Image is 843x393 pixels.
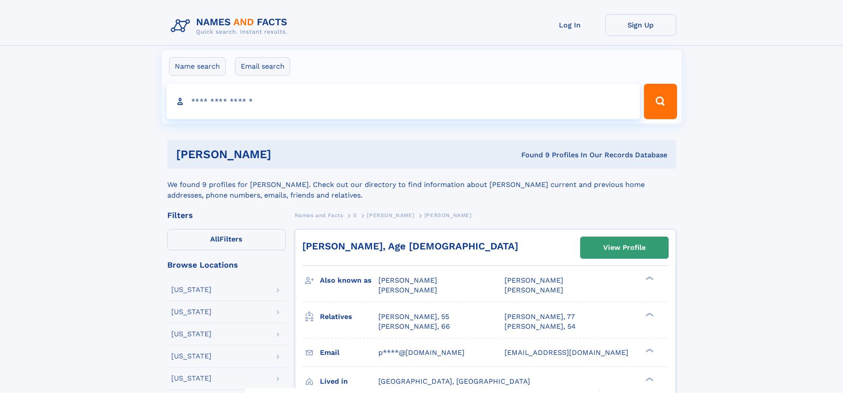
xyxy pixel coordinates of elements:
[320,345,378,360] h3: Email
[643,376,654,382] div: ❯
[171,286,212,293] div: [US_STATE]
[378,322,450,331] a: [PERSON_NAME], 66
[320,374,378,389] h3: Lived in
[302,241,518,252] a: [PERSON_NAME], Age [DEMOGRAPHIC_DATA]
[378,312,449,322] a: [PERSON_NAME], 55
[581,237,668,258] a: View Profile
[535,14,605,36] a: Log In
[643,347,654,353] div: ❯
[378,286,437,294] span: [PERSON_NAME]
[171,353,212,360] div: [US_STATE]
[167,229,286,250] label: Filters
[235,57,290,76] label: Email search
[504,276,563,284] span: [PERSON_NAME]
[378,276,437,284] span: [PERSON_NAME]
[424,212,472,218] span: [PERSON_NAME]
[504,312,575,322] a: [PERSON_NAME], 77
[504,322,576,331] a: [PERSON_NAME], 54
[605,14,676,36] a: Sign Up
[504,348,628,357] span: [EMAIL_ADDRESS][DOMAIN_NAME]
[367,212,414,218] span: [PERSON_NAME]
[167,169,676,201] div: We found 9 profiles for [PERSON_NAME]. Check out our directory to find information about [PERSON_...
[166,84,640,119] input: search input
[643,311,654,317] div: ❯
[504,286,563,294] span: [PERSON_NAME]
[171,308,212,315] div: [US_STATE]
[320,273,378,288] h3: Also known as
[167,211,286,219] div: Filters
[353,210,357,221] a: S
[295,210,343,221] a: Names and Facts
[353,212,357,218] span: S
[171,375,212,382] div: [US_STATE]
[171,331,212,338] div: [US_STATE]
[643,276,654,281] div: ❯
[396,150,667,160] div: Found 9 Profiles In Our Records Database
[176,149,396,160] h1: [PERSON_NAME]
[169,57,226,76] label: Name search
[167,261,286,269] div: Browse Locations
[210,235,219,243] span: All
[367,210,414,221] a: [PERSON_NAME]
[320,309,378,324] h3: Relatives
[644,84,677,119] button: Search Button
[167,14,295,38] img: Logo Names and Facts
[603,237,646,258] div: View Profile
[378,377,530,385] span: [GEOGRAPHIC_DATA], [GEOGRAPHIC_DATA]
